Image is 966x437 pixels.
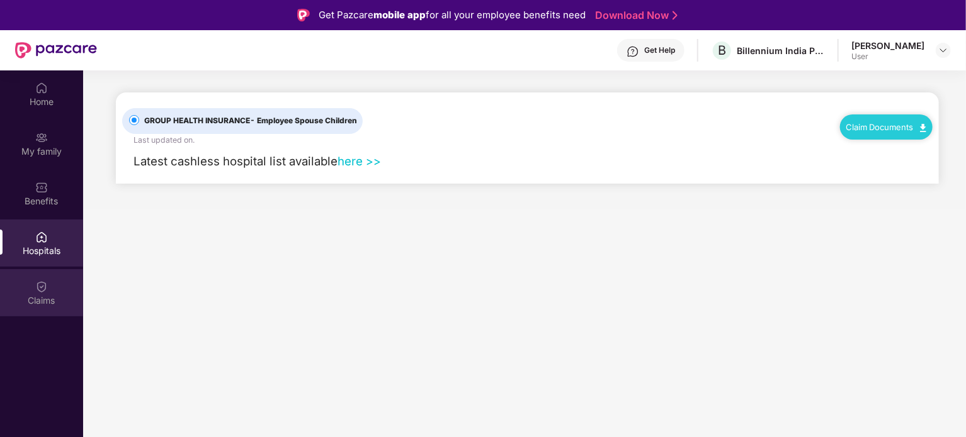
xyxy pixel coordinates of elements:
[35,231,48,243] img: svg+xml;base64,PHN2ZyBpZD0iSG9zcGl0YWxzIiB4bWxucz0iaHR0cDovL3d3dy53My5vcmcvMjAwMC9zdmciIHdpZHRoPS...
[920,124,926,132] img: svg+xml;base64,PHN2ZyB4bWxucz0iaHR0cDovL3d3dy53My5vcmcvMjAwMC9zdmciIHdpZHRoPSIxMC40IiBoZWlnaHQ9Ij...
[134,134,195,146] div: Last updated on .
[851,40,924,52] div: [PERSON_NAME]
[718,43,726,58] span: B
[851,52,924,62] div: User
[938,45,948,55] img: svg+xml;base64,PHN2ZyBpZD0iRHJvcGRvd24tMzJ4MzIiIHhtbG5zPSJodHRwOi8vd3d3LnczLm9yZy8yMDAwL3N2ZyIgd2...
[846,122,926,132] a: Claim Documents
[297,9,310,21] img: Logo
[373,9,426,21] strong: mobile app
[15,42,97,58] img: New Pazcare Logo
[319,8,586,23] div: Get Pazcare for all your employee benefits need
[35,82,48,94] img: svg+xml;base64,PHN2ZyBpZD0iSG9tZSIgeG1sbnM9Imh0dHA6Ly93d3cudzMub3JnLzIwMDAvc3ZnIiB3aWR0aD0iMjAiIG...
[595,9,674,22] a: Download Now
[338,154,381,168] a: here >>
[737,45,825,57] div: Billennium India Private Limited
[673,9,678,22] img: Stroke
[35,181,48,194] img: svg+xml;base64,PHN2ZyBpZD0iQmVuZWZpdHMiIHhtbG5zPSJodHRwOi8vd3d3LnczLm9yZy8yMDAwL3N2ZyIgd2lkdGg9Ij...
[644,45,675,55] div: Get Help
[139,115,362,127] span: GROUP HEALTH INSURANCE
[35,131,48,144] img: svg+xml;base64,PHN2ZyB3aWR0aD0iMjAiIGhlaWdodD0iMjAiIHZpZXdCb3g9IjAgMCAyMCAyMCIgZmlsbD0ibm9uZSIgeG...
[627,45,639,58] img: svg+xml;base64,PHN2ZyBpZD0iSGVscC0zMngzMiIgeG1sbnM9Imh0dHA6Ly93d3cudzMub3JnLzIwMDAvc3ZnIiB3aWR0aD...
[134,154,338,168] span: Latest cashless hospital list available
[35,280,48,293] img: svg+xml;base64,PHN2ZyBpZD0iQ2xhaW0iIHhtbG5zPSJodHRwOi8vd3d3LnczLm9yZy8yMDAwL3N2ZyIgd2lkdGg9IjIwIi...
[250,116,357,125] span: - Employee Spouse Children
